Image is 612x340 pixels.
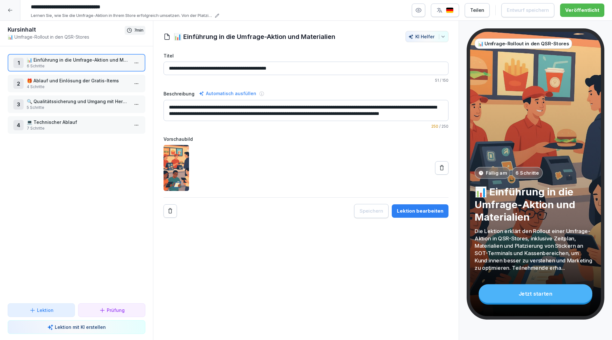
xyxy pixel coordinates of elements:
[27,57,129,63] p: 📊 Einführung in die Umfrage-Aktion und Materialien
[27,63,129,69] p: 6 Schritte
[27,125,129,131] p: 7 Schritte
[397,208,443,215] div: Lektion bearbeiten
[8,116,145,134] div: 4💻 Technischer Ablauf7 Schritte
[565,7,599,14] div: Veröffentlicht
[134,27,143,34] p: 7 min
[470,7,484,14] div: Teilen
[360,208,383,215] div: Speichern
[560,4,604,17] button: Veröffentlicht
[507,7,549,14] div: Entwurf speichern
[501,3,554,17] button: Entwurf speichern
[478,40,569,47] p: 📊 Umfrage-Rollout in den QSR-Stores
[475,227,596,271] p: Die Lektion erklärt den Rollout einer Umfrage-Aktion in QSR-Stores, inklusive Zeitplan, Materiali...
[164,90,194,97] label: Beschreibung
[198,90,258,97] div: Automatisch ausfüllen
[78,303,145,317] button: Prüfung
[515,169,539,176] p: 6 Schritte
[8,26,125,34] h1: Kursinhalt
[431,124,438,129] span: 250
[8,34,125,40] p: 📊 Umfrage-Rollout in den QSR-Stores
[164,145,189,191] img: xmjlam6ctedh4spad8zbnckg.png
[13,120,24,130] div: 4
[8,303,75,317] button: Lektion
[164,136,448,142] label: Vorschaubild
[164,124,448,129] p: / 250
[8,54,145,72] div: 1📊 Einführung in die Umfrage-Aktion und Materialien6 Schritte
[475,185,596,223] p: 📊 Einführung in die Umfrage-Aktion und Materialien
[164,78,448,83] p: / 150
[8,320,145,334] button: Lektion mit KI erstellen
[164,52,448,59] label: Titel
[392,204,448,218] button: Lektion bearbeiten
[479,284,593,303] div: Jetzt starten
[465,3,490,17] button: Teilen
[405,31,448,42] button: KI Helfer
[486,169,507,176] p: Fällig am
[174,32,335,42] h1: 📊 Einführung in die Umfrage-Aktion und Materialien
[27,84,129,90] p: 4 Schritte
[408,34,446,39] div: KI Helfer
[13,99,24,110] div: 3
[13,79,24,89] div: 2
[446,7,454,13] img: de.svg
[37,307,54,314] p: Lektion
[164,204,177,218] button: Remove
[107,307,125,314] p: Prüfung
[55,324,106,330] p: Lektion mit KI erstellen
[27,119,129,125] p: 💻 Technischer Ablauf
[27,105,129,110] p: 5 Schritte
[354,204,389,218] button: Speichern
[13,58,24,68] div: 1
[27,98,129,105] p: 🔍 Qualitätssicherung und Umgang mit Herausforderungen
[31,12,213,19] p: Lernen Sie, wie Sie die Umfrage-Aktion in Ihrem Store erfolgreich umsetzen. Von der Platzierung d...
[27,77,129,84] p: 🎁 Ablauf und Einlösung der Gratis-Items
[8,75,145,92] div: 2🎁 Ablauf und Einlösung der Gratis-Items4 Schritte
[8,95,145,113] div: 3🔍 Qualitätssicherung und Umgang mit Herausforderungen5 Schritte
[435,78,439,83] span: 51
